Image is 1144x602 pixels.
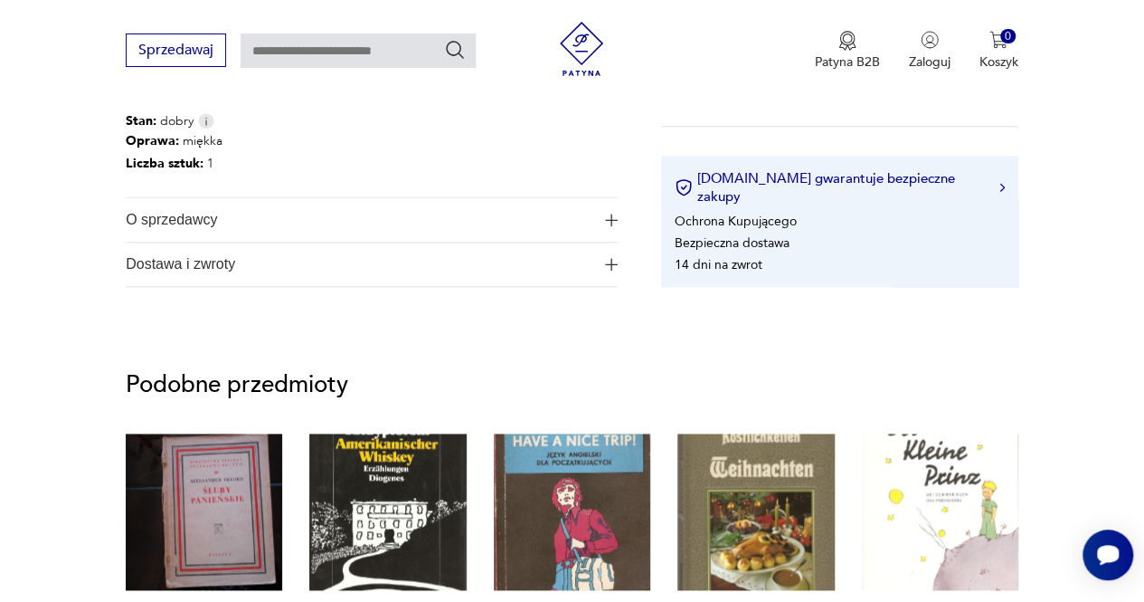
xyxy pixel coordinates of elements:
[675,178,693,196] img: Ikona certyfikatu
[126,153,222,176] p: 1
[126,45,226,58] a: Sprzedawaj
[605,258,618,271] img: Ikona plusa
[921,31,939,49] img: Ikonka użytkownika
[126,33,226,67] button: Sprzedawaj
[1083,530,1133,580] iframe: Smartsupp widget button
[979,53,1018,71] p: Koszyk
[126,243,618,286] button: Ikona plusaDostawa i zwroty
[675,169,1005,205] button: [DOMAIN_NAME] gwarantuje bezpieczne zakupy
[605,214,618,226] img: Ikona plusa
[815,31,880,71] a: Ikona medaluPatyna B2B
[126,374,1018,396] p: Podobne przedmioty
[909,53,950,71] p: Zaloguj
[675,234,789,252] li: Bezpieczna dostawa
[675,256,762,273] li: 14 dni na zwrot
[126,130,222,153] p: miękka
[126,155,203,172] b: Liczba sztuk:
[1000,29,1016,44] div: 0
[909,31,950,71] button: Zaloguj
[815,53,880,71] p: Patyna B2B
[815,31,880,71] button: Patyna B2B
[198,113,214,129] img: Info icon
[126,243,593,286] span: Dostawa i zwroty
[838,31,856,51] img: Ikona medalu
[126,132,179,149] b: Oprawa :
[126,198,618,242] button: Ikona plusaO sprzedawcy
[675,213,797,230] li: Ochrona Kupującego
[989,31,1007,49] img: Ikona koszyka
[126,112,194,130] span: dobry
[126,112,156,129] b: Stan:
[979,31,1018,71] button: 0Koszyk
[444,39,466,61] button: Szukaj
[999,183,1005,192] img: Ikona strzałki w prawo
[554,22,609,76] img: Patyna - sklep z meblami i dekoracjami vintage
[126,198,593,242] span: O sprzedawcy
